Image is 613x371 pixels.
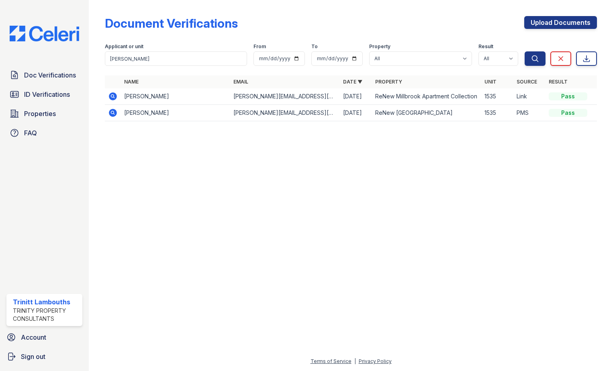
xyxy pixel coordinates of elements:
[484,79,497,85] a: Unit
[21,332,46,342] span: Account
[24,90,70,99] span: ID Verifications
[524,16,597,29] a: Upload Documents
[372,88,481,105] td: ReNew Millbrook Apartment Collection
[105,16,238,31] div: Document Verifications
[6,86,82,102] a: ID Verifications
[340,88,372,105] td: [DATE]
[311,358,351,364] a: Terms of Service
[481,88,513,105] td: 1535
[549,109,587,117] div: Pass
[13,297,79,307] div: Trinitt Lambouths
[230,88,339,105] td: [PERSON_NAME][EMAIL_ADDRESS][DOMAIN_NAME]
[24,70,76,80] span: Doc Verifications
[549,92,587,100] div: Pass
[517,79,537,85] a: Source
[105,51,247,66] input: Search by name, email, or unit number
[343,79,362,85] a: Date ▼
[372,105,481,121] td: ReNew [GEOGRAPHIC_DATA]
[311,43,318,50] label: To
[24,109,56,118] span: Properties
[375,79,402,85] a: Property
[359,358,392,364] a: Privacy Policy
[121,88,230,105] td: [PERSON_NAME]
[124,79,139,85] a: Name
[478,43,493,50] label: Result
[481,105,513,121] td: 1535
[369,43,390,50] label: Property
[230,105,339,121] td: [PERSON_NAME][EMAIL_ADDRESS][DOMAIN_NAME]
[513,105,546,121] td: PMS
[105,43,143,50] label: Applicant or unit
[3,26,86,41] img: CE_Logo_Blue-a8612792a0a2168367f1c8372b55b34899dd931a85d93a1a3d3e32e68fde9ad4.png
[121,105,230,121] td: [PERSON_NAME]
[253,43,266,50] label: From
[513,88,546,105] td: Link
[6,106,82,122] a: Properties
[3,329,86,345] a: Account
[21,352,45,361] span: Sign out
[6,125,82,141] a: FAQ
[6,67,82,83] a: Doc Verifications
[13,307,79,323] div: Trinity Property Consultants
[340,105,372,121] td: [DATE]
[3,349,86,365] a: Sign out
[24,128,37,138] span: FAQ
[549,79,568,85] a: Result
[354,358,356,364] div: |
[233,79,248,85] a: Email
